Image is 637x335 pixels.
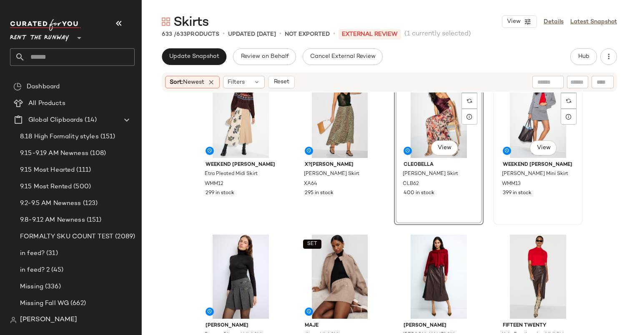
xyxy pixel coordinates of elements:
[502,170,568,178] span: [PERSON_NAME] Mini Skirt
[20,282,43,292] span: Missing
[85,215,102,225] span: (151)
[503,161,573,169] span: Weekend [PERSON_NAME]
[173,14,208,31] span: Skirts
[20,232,113,242] span: FORMALTY SKU COUNT TEST
[43,282,61,292] span: (336)
[507,18,521,25] span: View
[83,115,97,125] span: (14)
[20,215,85,225] span: 9.8-9.12 AM Newness
[206,161,276,169] span: Weekend [PERSON_NAME]
[233,48,296,65] button: Review on Behalf
[20,265,50,275] span: in feed? 2
[303,48,383,65] button: Cancel External Review
[99,132,115,142] span: (151)
[20,299,69,308] span: Missing Fall WG
[570,48,597,65] button: Hub
[404,29,471,39] span: (1 currently selected)
[305,322,375,330] span: Maje
[162,31,176,37] span: 633 /
[28,115,83,125] span: Global Clipboards
[403,170,458,178] span: [PERSON_NAME] Skirt
[307,241,317,247] span: SET
[570,17,617,26] a: Latest Snapshot
[285,30,330,39] p: Not Exported
[113,232,135,242] span: (2089)
[20,182,72,192] span: 9.15 Most Rented
[303,240,321,249] button: SET
[305,161,375,169] span: X?[PERSON_NAME]
[273,79,289,85] span: Reset
[467,98,472,103] img: svg%3e
[397,235,481,319] img: TNT333.jpg
[333,29,335,39] span: •
[228,30,276,39] p: updated [DATE]
[578,53,589,60] span: Hub
[69,299,86,308] span: (662)
[28,99,65,108] span: All Products
[10,317,17,323] img: svg%3e
[304,170,359,178] span: [PERSON_NAME] Skirt
[20,199,81,208] span: 9.2-9.5 AM Newness
[431,140,458,155] button: View
[169,53,219,60] span: Update Snapshot
[20,315,77,325] span: [PERSON_NAME]
[81,199,98,208] span: (123)
[27,82,60,92] span: Dashboard
[240,53,288,60] span: Review on Behalf
[566,98,571,103] img: svg%3e
[72,182,91,192] span: (500)
[279,29,281,39] span: •
[502,180,521,188] span: WMM13
[536,145,550,151] span: View
[268,76,295,88] button: Reset
[305,190,334,197] span: 295 in stock
[530,140,557,155] button: View
[162,17,170,26] img: svg%3e
[437,145,451,151] span: View
[206,190,234,197] span: 299 in stock
[310,53,376,60] span: Cancel External Review
[20,249,45,258] span: in feed?
[298,235,382,319] img: MAJE234.jpg
[50,265,63,275] span: (45)
[45,249,58,258] span: (31)
[502,15,537,28] button: View
[223,29,225,39] span: •
[206,322,276,330] span: [PERSON_NAME]
[13,82,22,91] img: svg%3e
[20,149,88,158] span: 9.15-9.19 AM Newness
[162,48,226,65] button: Update Snapshot
[228,78,245,87] span: Filters
[20,165,75,175] span: 9.15 Most Hearted
[170,78,204,87] span: Sort:
[496,235,580,319] img: FTW170.jpg
[183,79,204,85] span: Newest
[503,190,532,197] span: 399 in stock
[544,17,564,26] a: Details
[503,322,573,330] span: Fifteen Twenty
[205,180,223,188] span: WMM12
[403,180,419,188] span: CLB62
[10,19,81,31] img: cfy_white_logo.C9jOOHJF.svg
[88,149,106,158] span: (108)
[304,180,317,188] span: XA64
[404,322,474,330] span: [PERSON_NAME]
[10,28,69,43] span: Rent the Runway
[176,31,187,37] span: 633
[339,29,401,40] p: External REVIEW
[199,235,283,319] img: SAO221.jpg
[20,132,99,142] span: 8.18 High Formality styles
[205,170,258,178] span: Etra Pleated Midi Skirt
[75,165,91,175] span: (111)
[162,30,219,39] div: Products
